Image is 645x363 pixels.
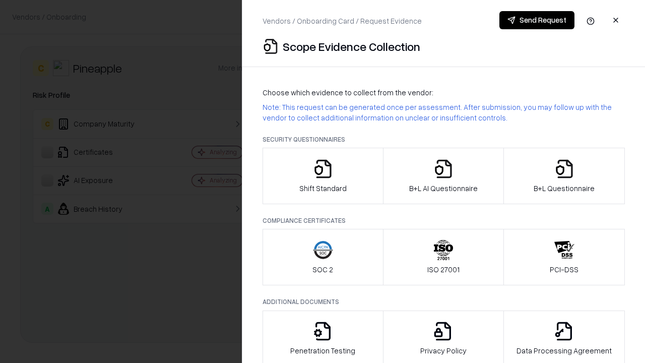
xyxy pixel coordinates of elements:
p: B+L Questionnaire [534,183,595,194]
p: SOC 2 [312,264,333,275]
button: B+L Questionnaire [503,148,625,204]
p: Note: This request can be generated once per assessment. After submission, you may follow up with... [263,102,625,123]
button: SOC 2 [263,229,383,285]
p: Vendors / Onboarding Card / Request Evidence [263,16,422,26]
p: Data Processing Agreement [517,345,612,356]
p: Shift Standard [299,183,347,194]
p: Additional Documents [263,297,625,306]
p: Compliance Certificates [263,216,625,225]
p: Security Questionnaires [263,135,625,144]
p: Penetration Testing [290,345,355,356]
p: Scope Evidence Collection [283,38,420,54]
p: ISO 27001 [427,264,460,275]
p: PCI-DSS [550,264,578,275]
p: Choose which evidence to collect from the vendor: [263,87,625,98]
p: Privacy Policy [420,345,467,356]
button: Send Request [499,11,574,29]
button: B+L AI Questionnaire [383,148,504,204]
button: Shift Standard [263,148,383,204]
button: PCI-DSS [503,229,625,285]
p: B+L AI Questionnaire [409,183,478,194]
button: ISO 27001 [383,229,504,285]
